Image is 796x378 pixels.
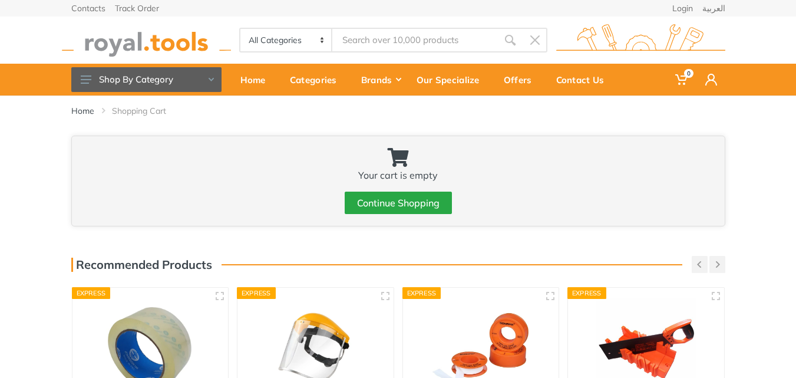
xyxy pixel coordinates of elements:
input: Site search [332,28,497,52]
div: Express [567,287,606,299]
a: 0 [667,64,697,96]
div: Our Specialize [408,67,496,92]
span: 0 [684,69,693,78]
a: Offers [496,64,548,96]
select: Category [240,29,333,51]
div: Brands [353,67,408,92]
a: Login [672,4,693,12]
div: Contact Us [548,67,620,92]
a: Home [232,64,282,96]
img: royal.tools Logo [62,24,231,57]
a: Track Order [115,4,159,12]
h3: Recommended Products [71,258,212,272]
img: royal.tools Logo [556,24,725,57]
div: Express [72,287,111,299]
div: Express [237,287,276,299]
div: Express [402,287,441,299]
p: Your cart is empty [84,168,713,182]
li: Shopping Cart [112,105,184,117]
div: Home [232,67,282,92]
a: Our Specialize [408,64,496,96]
a: Home [71,105,94,117]
a: Contact Us [548,64,620,96]
div: Offers [496,67,548,92]
a: Contacts [71,4,105,12]
a: Continue Shopping [345,192,452,214]
nav: breadcrumb [71,105,725,117]
a: العربية [702,4,725,12]
div: Categories [282,67,353,92]
a: Categories [282,64,353,96]
button: Shop By Category [71,67,222,92]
